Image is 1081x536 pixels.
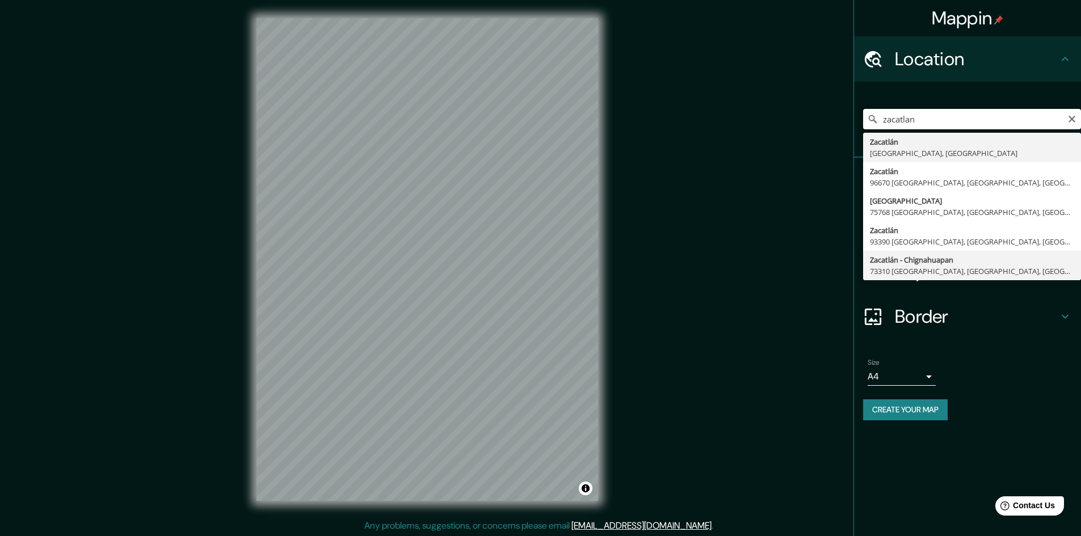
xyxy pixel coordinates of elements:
div: . [715,519,717,533]
h4: Border [895,305,1058,328]
div: 96670 [GEOGRAPHIC_DATA], [GEOGRAPHIC_DATA], [GEOGRAPHIC_DATA] [870,177,1074,188]
button: Clear [1067,113,1076,124]
div: Zacatlán - Chignahuapan [870,254,1074,265]
div: A4 [868,368,936,386]
div: Zacatlán [870,225,1074,236]
h4: Location [895,48,1058,70]
div: Zacatlán [870,166,1074,177]
h4: Layout [895,260,1058,282]
div: [GEOGRAPHIC_DATA], [GEOGRAPHIC_DATA] [870,147,1074,159]
img: pin-icon.png [994,15,1003,24]
div: 75768 [GEOGRAPHIC_DATA], [GEOGRAPHIC_DATA], [GEOGRAPHIC_DATA] [870,206,1074,218]
div: 73310 [GEOGRAPHIC_DATA], [GEOGRAPHIC_DATA], [GEOGRAPHIC_DATA] [870,265,1074,277]
input: Pick your city or area [863,109,1081,129]
div: Layout [854,248,1081,294]
div: 93390 [GEOGRAPHIC_DATA], [GEOGRAPHIC_DATA], [GEOGRAPHIC_DATA] [870,236,1074,247]
div: . [713,519,715,533]
iframe: Help widget launcher [980,492,1069,524]
div: [GEOGRAPHIC_DATA] [870,195,1074,206]
div: Zacatlán [870,136,1074,147]
div: Border [854,294,1081,339]
p: Any problems, suggestions, or concerns please email . [364,519,713,533]
div: Location [854,36,1081,82]
div: Pins [854,158,1081,203]
a: [EMAIL_ADDRESS][DOMAIN_NAME] [571,520,712,531]
div: Style [854,203,1081,248]
button: Create your map [863,399,948,420]
label: Size [868,358,880,368]
button: Toggle attribution [579,482,592,495]
canvas: Map [256,18,598,501]
h4: Mappin [932,7,1004,29]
